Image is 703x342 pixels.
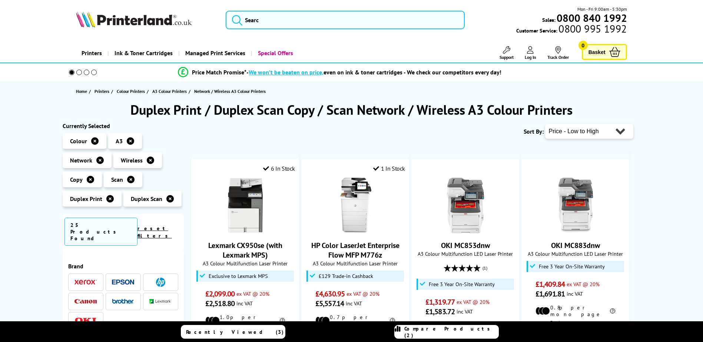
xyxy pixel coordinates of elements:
a: Basket 0 [582,44,627,60]
span: Network [70,157,92,164]
a: Lexmark [149,297,172,306]
span: £1,319.77 [425,297,455,307]
span: Copy [70,176,83,183]
a: Lexmark CX950se (with Lexmark MPS) [208,241,282,260]
span: Ink & Toner Cartridges [115,44,173,63]
li: 0.8p per mono page [535,304,615,318]
span: 0800 995 1992 [557,25,627,32]
img: HP Color LaserJet Enterprise Flow MFP M776z [328,178,383,233]
span: £5,557.14 [315,299,344,308]
span: Sales: [542,16,556,23]
span: 0 [578,41,588,50]
div: 1 In Stock [373,165,405,172]
h1: Duplex Print / Duplex Scan Copy / Scan Network / Wireless A3 Colour Printers [63,101,641,118]
li: 0.7p per mono page [315,314,395,327]
span: A3 Colour Printers [152,87,187,95]
a: Track Order [547,46,569,60]
a: HP [149,278,172,287]
span: inc VAT [567,290,583,297]
a: Epson [112,278,134,287]
a: Printerland Logo [76,11,216,29]
a: Canon [74,297,97,306]
img: OKI MC883dnw [548,178,603,233]
li: 5.4p per colour page [535,319,615,333]
span: Price Match Promise* [192,68,246,76]
li: modal_Promise [59,66,621,79]
a: reset filters [137,225,172,239]
span: A3 Colour Multifunction LED Laser Printer [525,250,625,257]
img: Brother [112,299,134,304]
a: 0800 840 1992 [556,14,627,21]
div: 6 In Stock [263,165,295,172]
span: inc VAT [457,308,473,315]
a: OKI [74,316,97,325]
a: HP Color LaserJet Enterprise Flow MFP M776z [328,227,383,235]
a: HP Color LaserJet Enterprise Flow MFP M776z [311,241,399,260]
span: Recently Viewed (3) [186,329,284,335]
a: Printers [76,44,107,63]
img: OKI MC853dnw [438,178,493,233]
span: Customer Service: [516,25,627,34]
a: Xerox [74,278,97,287]
span: Wireless [121,157,143,164]
a: Special Offers [251,44,299,63]
span: £2,518.80 [205,299,235,308]
a: Ink & Toner Cartridges [107,44,178,63]
span: Scan [111,176,123,183]
span: 25 Products Found [64,218,137,246]
span: Sort By: [524,128,544,135]
li: 1.0p per mono page [205,314,285,327]
span: A3 Colour Multifunction Laser Printer [195,260,295,267]
span: Duplex Scan [131,195,162,202]
span: ex VAT @ 20% [346,290,379,297]
span: inc VAT [236,300,253,307]
span: We won’t be beaten on price, [249,68,324,76]
span: Basket [588,47,606,57]
span: £1,691.81 [535,289,565,299]
span: Free 3 Year On-Site Warranty [429,281,495,287]
span: Support [500,54,514,60]
img: Xerox [74,279,97,285]
span: Log In [525,54,536,60]
span: Brand [68,262,179,270]
img: Lexmark CX950se (with Lexmark MPS) [218,178,273,233]
a: OKI MC853dnw [441,241,490,250]
a: Home [76,87,89,95]
span: (1) [483,261,487,275]
img: Canon [74,299,97,304]
div: - even on ink & toner cartridges - We check our competitors every day! [246,68,501,76]
a: Colour Printers [117,87,147,95]
span: Duplex Print [70,195,102,202]
span: Mon - Fri 9:00am - 5:30pm [577,6,627,13]
span: £129 Trade-in Cashback [319,273,373,279]
span: inc VAT [346,300,362,307]
span: Printers [94,87,109,95]
span: Colour [70,137,87,145]
input: Searc [226,11,465,29]
span: Free 3 Year On-Site Warranty [539,264,605,269]
span: A3 Colour Multifunction LED Laser Printer [415,250,515,257]
span: £1,409.84 [535,279,565,289]
img: HP [156,278,165,287]
a: Managed Print Services [178,44,251,63]
a: Compare Products (2) [394,325,499,339]
span: A3 Colour Multifunction Laser Printer [305,260,405,267]
span: ex VAT @ 20% [567,281,600,288]
a: Log In [525,46,536,60]
a: A3 Colour Printers [152,87,189,95]
img: Lexmark [149,299,172,304]
img: Epson [112,279,134,285]
a: Recently Viewed (3) [181,325,285,339]
span: £4,630.95 [315,289,345,299]
span: ex VAT @ 20% [457,298,490,305]
a: Lexmark CX950se (with Lexmark MPS) [218,227,273,235]
a: Printers [94,87,111,95]
div: Currently Selected [63,122,184,130]
span: A3 [116,137,123,145]
span: Colour Printers [117,87,145,95]
span: Exclusive to Lexmark MPS [209,273,268,279]
span: ex VAT @ 20% [236,290,269,297]
b: 0800 840 1992 [557,11,627,25]
a: Support [500,46,514,60]
a: Brother [112,297,134,306]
